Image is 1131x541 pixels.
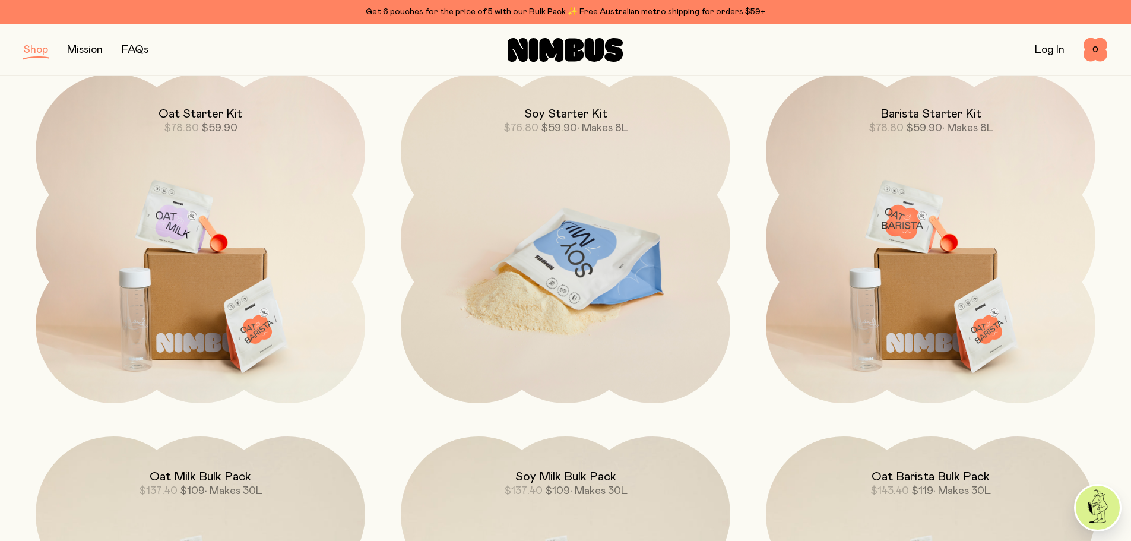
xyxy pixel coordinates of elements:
span: $109 [545,486,570,496]
span: $78.80 [869,123,904,134]
span: • Makes 30L [933,486,991,496]
span: • Makes 8L [942,123,993,134]
h2: Oat Milk Bulk Pack [150,470,251,484]
span: $59.90 [201,123,237,134]
a: FAQs [122,45,148,55]
a: Soy Starter Kit$76.80$59.90• Makes 8L [401,74,730,403]
span: $76.80 [503,123,538,134]
img: agent [1076,486,1120,530]
span: $119 [911,486,933,496]
span: $109 [180,486,205,496]
span: $59.90 [541,123,577,134]
span: • Makes 30L [205,486,262,496]
a: Oat Starter Kit$78.80$59.90 [36,74,365,403]
span: • Makes 30L [570,486,628,496]
div: Get 6 pouches for the price of 5 with our Bulk Pack ✨ Free Australian metro shipping for orders $59+ [24,5,1107,19]
a: Barista Starter Kit$78.80$59.90• Makes 8L [766,74,1095,403]
span: $143.40 [870,486,909,496]
h2: Oat Barista Bulk Pack [872,470,990,484]
span: $78.80 [164,123,199,134]
a: Log In [1035,45,1065,55]
h2: Soy Starter Kit [524,107,607,121]
span: $137.40 [139,486,178,496]
h2: Soy Milk Bulk Pack [515,470,616,484]
a: Mission [67,45,103,55]
span: $137.40 [504,486,543,496]
span: • Makes 8L [577,123,628,134]
button: 0 [1084,38,1107,62]
span: $59.90 [906,123,942,134]
h2: Oat Starter Kit [159,107,242,121]
h2: Barista Starter Kit [880,107,981,121]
